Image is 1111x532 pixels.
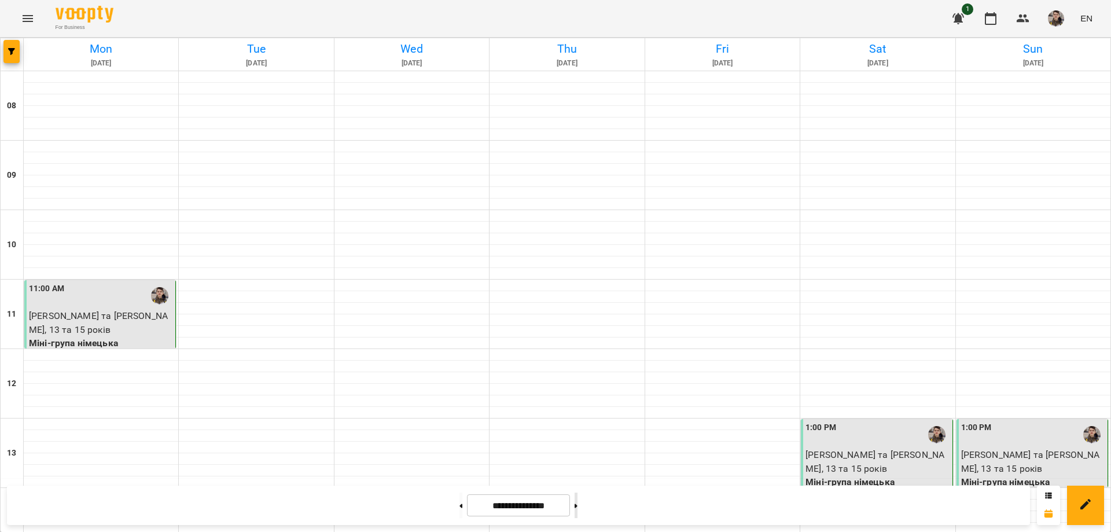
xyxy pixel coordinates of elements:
h6: [DATE] [647,58,798,69]
h6: Tue [181,40,332,58]
button: EN [1076,8,1097,29]
span: EN [1080,12,1092,24]
h6: 11 [7,308,16,321]
h6: Mon [25,40,176,58]
span: For Business [56,24,113,31]
span: [PERSON_NAME] та [PERSON_NAME], 13 та 15 років [961,449,1100,474]
p: Міні-група німецька [961,475,1105,489]
img: Задневулиця Кирило Владиславович [928,426,946,443]
img: fc1e08aabc335e9c0945016fe01e34a0.jpg [1048,10,1064,27]
h6: Wed [336,40,487,58]
h6: 10 [7,239,16,251]
h6: [DATE] [336,58,487,69]
h6: 13 [7,447,16,460]
h6: Sun [958,40,1109,58]
span: 1 [962,3,973,15]
h6: 12 [7,377,16,390]
span: [PERSON_NAME] та [PERSON_NAME], 13 та 15 років [29,310,168,335]
h6: [DATE] [802,58,953,69]
label: 11:00 AM [29,282,64,295]
h6: [DATE] [958,58,1109,69]
img: Voopty Logo [56,6,113,23]
h6: [DATE] [25,58,176,69]
h6: 09 [7,169,16,182]
h6: Thu [491,40,642,58]
span: [PERSON_NAME] та [PERSON_NAME], 13 та 15 років [805,449,944,474]
h6: Fri [647,40,798,58]
p: Міні-група німецька [805,475,950,489]
h6: [DATE] [491,58,642,69]
label: 1:00 PM [961,421,992,434]
h6: 08 [7,100,16,112]
h6: Sat [802,40,953,58]
h6: [DATE] [181,58,332,69]
img: Задневулиця Кирило Владиславович [1083,426,1101,443]
label: 1:00 PM [805,421,836,434]
img: Задневулиця Кирило Владиславович [151,287,168,304]
p: Міні-група німецька [29,336,173,350]
button: Menu [14,5,42,32]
